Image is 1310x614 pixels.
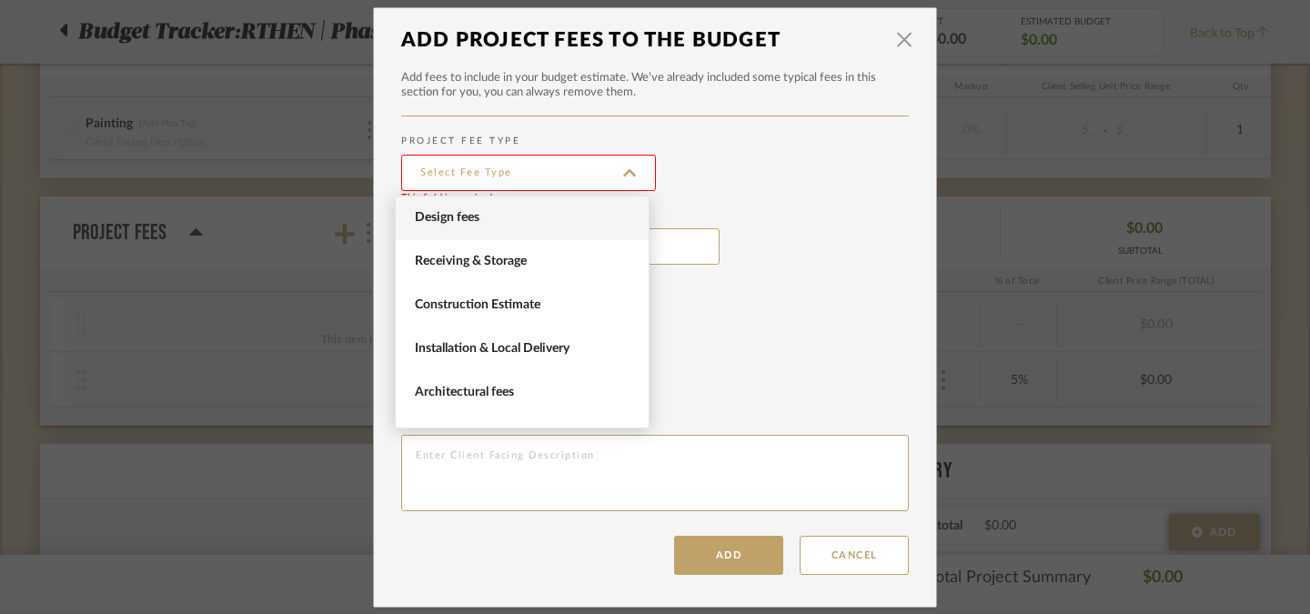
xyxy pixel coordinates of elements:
p: Select How to Calculate Fee: [401,283,909,294]
button: Add [674,536,783,575]
button: Cancel [800,536,909,575]
label: PROJECT FEE TYPE [401,136,909,146]
span: Installation & Local Delivery [415,341,634,357]
span: Architectural fees [415,385,634,400]
button: Close [886,22,922,58]
span: Construction Estimate [415,297,634,313]
label: Client Facing Name [401,209,909,220]
h3: Add fees to include in your budget estimate. We’ve already included some typical fees in this sec... [401,71,909,100]
span: Receiving & Storage [415,254,634,269]
input: Select Fee Type [401,155,656,191]
span: Design fees [415,210,634,226]
h1: Add Project Fees to the Budget [401,28,909,53]
label: Client Facing Description [401,420,909,431]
